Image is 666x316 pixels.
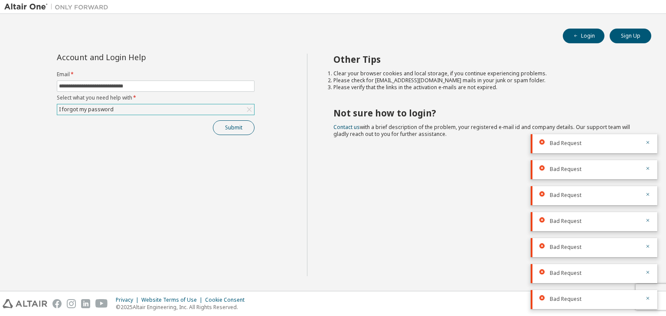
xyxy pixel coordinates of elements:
[205,297,250,303] div: Cookie Consent
[333,123,360,131] a: Contact us
[550,218,581,225] span: Bad Request
[95,299,108,308] img: youtube.svg
[333,70,636,77] li: Clear your browser cookies and local storage, if you continue experiencing problems.
[81,299,90,308] img: linkedin.svg
[4,3,113,11] img: Altair One
[333,107,636,119] h2: Not sure how to login?
[57,104,254,115] div: I forgot my password
[610,29,651,43] button: Sign Up
[550,192,581,199] span: Bad Request
[550,296,581,303] span: Bad Request
[550,270,581,277] span: Bad Request
[563,29,604,43] button: Login
[57,54,215,61] div: Account and Login Help
[333,84,636,91] li: Please verify that the links in the activation e-mails are not expired.
[550,244,581,251] span: Bad Request
[550,140,581,147] span: Bad Request
[57,71,255,78] label: Email
[116,297,141,303] div: Privacy
[58,105,115,114] div: I forgot my password
[67,299,76,308] img: instagram.svg
[57,94,255,101] label: Select what you need help with
[333,77,636,84] li: Please check for [EMAIL_ADDRESS][DOMAIN_NAME] mails in your junk or spam folder.
[116,303,250,311] p: © 2025 Altair Engineering, Inc. All Rights Reserved.
[333,123,630,138] span: with a brief description of the problem, your registered e-mail id and company details. Our suppo...
[213,120,255,135] button: Submit
[52,299,62,308] img: facebook.svg
[333,54,636,65] h2: Other Tips
[141,297,205,303] div: Website Terms of Use
[550,166,581,173] span: Bad Request
[3,299,47,308] img: altair_logo.svg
